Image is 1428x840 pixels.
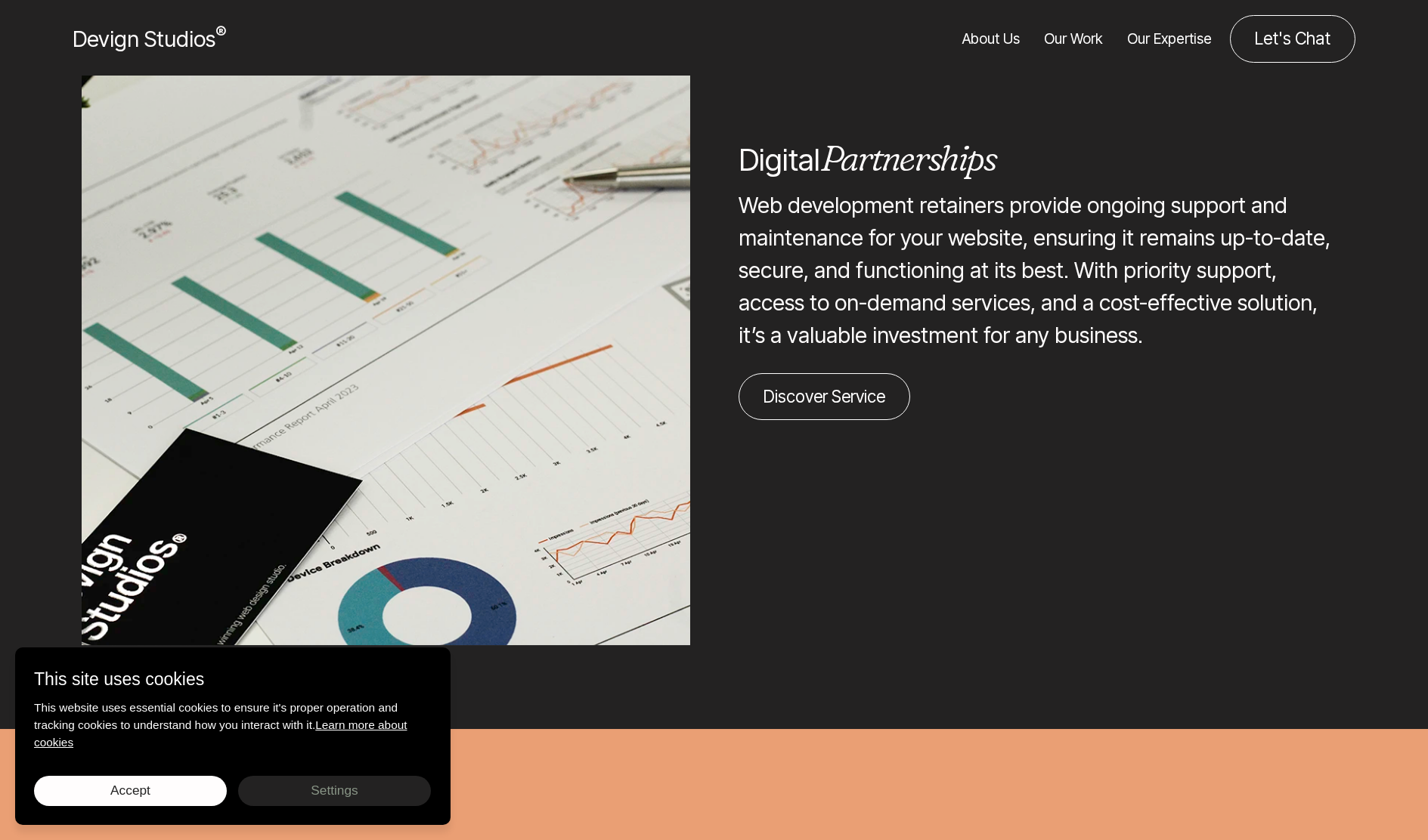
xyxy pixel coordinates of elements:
[1044,15,1103,63] a: Our Work
[34,699,432,751] p: This website uses essential cookies to ensure it's proper operation and tracking cookies to under...
[34,666,432,693] p: This site uses cookies
[34,776,227,806] button: Accept
[1127,15,1212,63] a: Our Expertise
[215,23,226,42] sup: ®
[962,15,1020,63] a: About Us
[1230,15,1355,63] a: Contact us about your project
[311,783,358,798] span: Settings
[110,783,150,798] span: Accept
[238,776,431,806] button: Settings
[73,23,226,55] a: Devign Studios® Homepage
[73,26,226,52] span: Devign Studios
